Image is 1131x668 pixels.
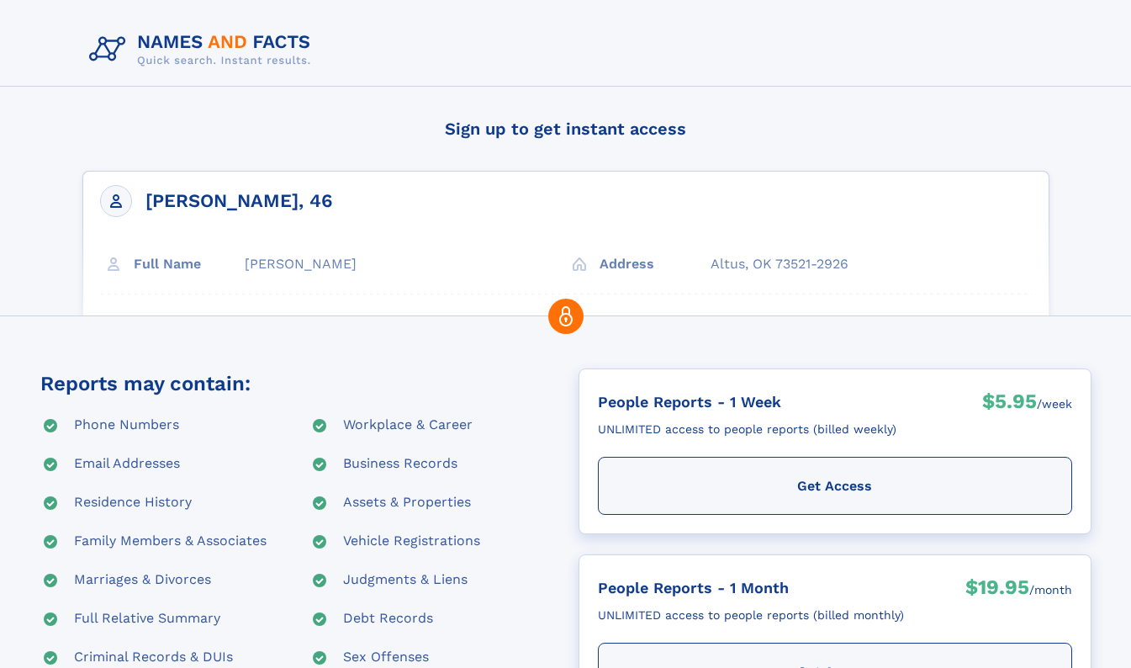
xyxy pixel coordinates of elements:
div: Email Addresses [74,454,180,474]
div: $19.95 [965,574,1029,606]
div: Residence History [74,493,192,513]
div: Debt Records [343,609,433,629]
div: Assets & Properties [343,493,471,513]
div: Workplace & Career [343,416,473,436]
div: UNLIMITED access to people reports (billed monthly) [598,602,904,629]
div: People Reports - 1 Month [598,574,904,602]
div: Get Access [598,457,1072,515]
div: People Reports - 1 Week [598,388,896,416]
div: Judgments & Liens [343,570,468,591]
div: /month [1029,574,1072,606]
div: Vehicle Registrations [343,532,480,552]
div: Reports may contain: [40,368,251,399]
h4: Sign up to get instant access [82,103,1049,154]
div: /week [1037,388,1072,420]
div: $5.95 [982,388,1037,420]
div: Phone Numbers [74,416,179,436]
div: UNLIMITED access to people reports (billed weekly) [598,416,896,443]
div: Business Records [343,454,457,474]
div: Marriages & Divorces [74,570,211,591]
img: Logo Names and Facts [82,27,325,72]
div: Full Relative Summary [74,609,220,629]
div: Criminal Records & DUIs [74,648,233,668]
div: Sex Offenses [343,648,429,668]
div: Family Members & Associates [74,532,267,552]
